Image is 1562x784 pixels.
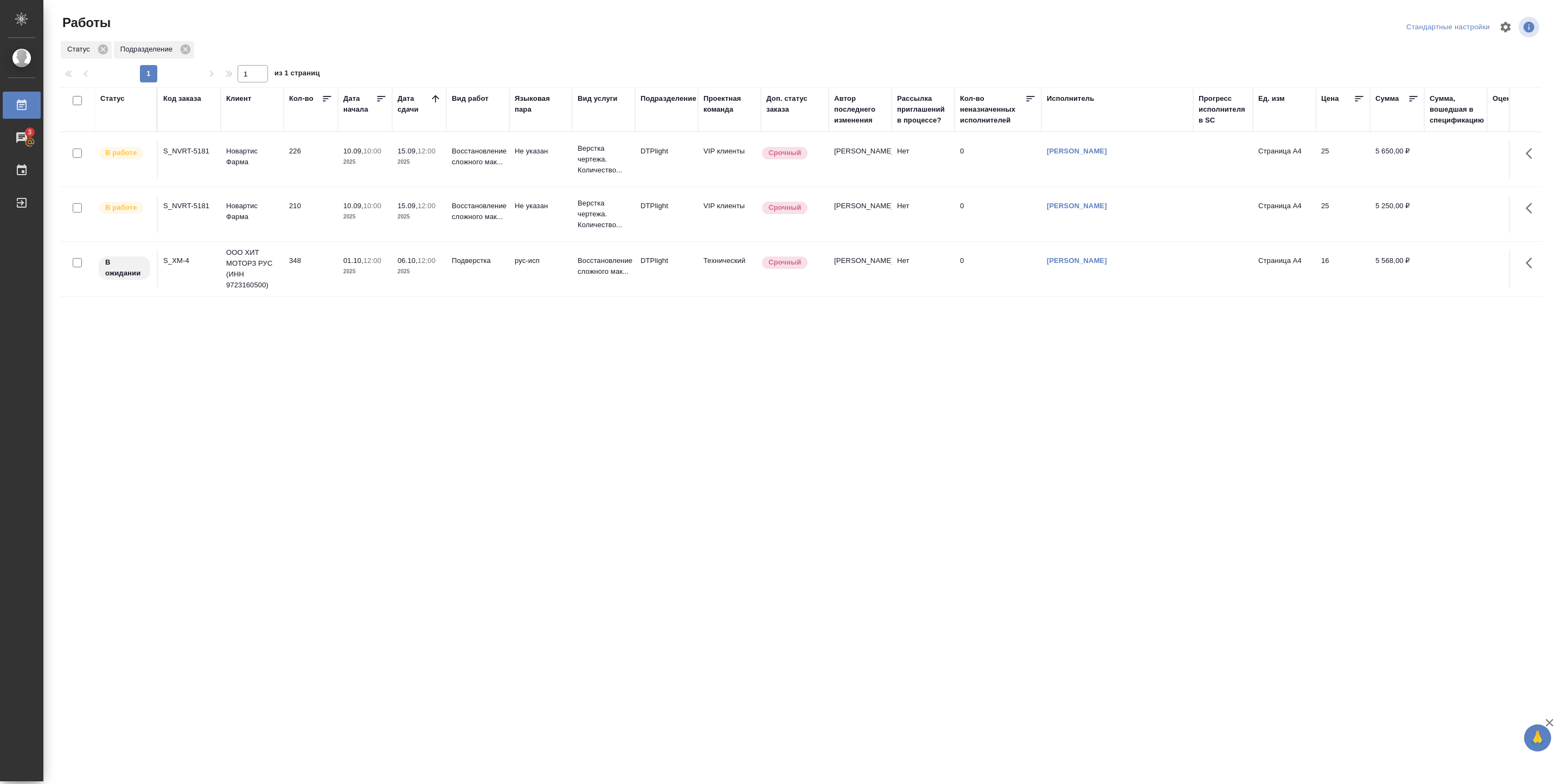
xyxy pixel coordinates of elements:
[1524,724,1551,751] button: 🙏
[769,257,801,268] p: Срочный
[98,255,151,281] div: Исполнитель назначен, приступать к работе пока рано
[289,93,313,104] div: Кол-во
[452,146,504,168] p: Восстановление сложного мак...
[284,195,338,233] td: 210
[452,93,489,104] div: Вид работ
[274,67,320,82] span: из 1 страниц
[578,93,618,104] div: Вид услуги
[363,202,381,210] p: 10:00
[98,201,151,215] div: Исполнитель выполняет работу
[105,257,144,279] p: В ожидании
[1370,195,1424,233] td: 5 250,00 ₽
[67,44,94,55] p: Статус
[418,256,436,265] p: 12:00
[398,157,441,168] p: 2025
[509,195,572,233] td: Не указан
[114,41,194,59] div: Подразделение
[226,146,278,168] p: Новартис Фарма
[698,195,761,233] td: VIP клиенты
[1258,93,1285,104] div: Ед. изм
[418,202,436,210] p: 12:00
[834,93,886,126] div: Автор последнего изменения
[226,201,278,222] p: Новартис Фарма
[1493,93,1519,104] div: Оценка
[61,41,112,59] div: Статус
[960,93,1025,126] div: Кол-во неназначенных исполнителей
[343,202,363,210] p: 10.09,
[363,147,381,155] p: 10:00
[955,140,1041,178] td: 0
[515,93,567,115] div: Языковая пара
[398,266,441,277] p: 2025
[1493,14,1519,40] span: Настроить таблицу
[698,140,761,178] td: VIP клиенты
[955,250,1041,288] td: 0
[343,147,363,155] p: 10.09,
[1316,250,1370,288] td: 16
[398,202,418,210] p: 15.09,
[120,44,176,55] p: Подразделение
[226,93,251,104] div: Клиент
[452,255,504,266] p: Подверстка
[98,146,151,160] div: Исполнитель выполняет работу
[105,202,137,213] p: В работе
[578,198,630,230] p: Верстка чертежа. Количество...
[226,247,278,291] p: ООО ХИТ МОТОРЗ РУС (ИНН 9723160500)
[829,140,892,178] td: [PERSON_NAME]
[1370,140,1424,178] td: 5 650,00 ₽
[3,124,41,151] a: 3
[1430,93,1484,126] div: Сумма, вошедшая в спецификацию
[892,195,955,233] td: Нет
[635,195,698,233] td: DTPlight
[578,255,630,277] p: Восстановление сложного мак...
[100,93,125,104] div: Статус
[1528,727,1547,749] span: 🙏
[1519,140,1545,166] button: Здесь прячутся важные кнопки
[284,140,338,178] td: 226
[1047,93,1094,104] div: Исполнитель
[1253,140,1316,178] td: Страница А4
[1047,202,1107,210] a: [PERSON_NAME]
[829,195,892,233] td: [PERSON_NAME]
[1321,93,1339,104] div: Цена
[1519,17,1541,37] span: Посмотреть информацию
[398,147,418,155] p: 15.09,
[452,201,504,222] p: Восстановление сложного мак...
[163,146,215,157] div: S_NVRT-5181
[163,255,215,266] div: S_XM-4
[284,250,338,288] td: 348
[1370,250,1424,288] td: 5 568,00 ₽
[398,93,430,115] div: Дата сдачи
[1047,147,1107,155] a: [PERSON_NAME]
[163,93,201,104] div: Код заказа
[1375,93,1399,104] div: Сумма
[343,266,387,277] p: 2025
[892,140,955,178] td: Нет
[105,147,137,158] p: В работе
[418,147,436,155] p: 12:00
[343,211,387,222] p: 2025
[21,127,38,138] span: 3
[509,140,572,178] td: Не указан
[955,195,1041,233] td: 0
[1519,250,1545,276] button: Здесь прячутся важные кнопки
[1047,256,1107,265] a: [PERSON_NAME]
[1253,195,1316,233] td: Страница А4
[769,147,801,158] p: Срочный
[343,157,387,168] p: 2025
[892,250,955,288] td: Нет
[641,93,696,104] div: Подразделение
[1199,93,1247,126] div: Прогресс исполнителя в SC
[163,201,215,211] div: S_NVRT-5181
[1253,250,1316,288] td: Страница А4
[635,250,698,288] td: DTPlight
[60,14,111,31] span: Работы
[703,93,756,115] div: Проектная команда
[343,256,363,265] p: 01.10,
[398,256,418,265] p: 06.10,
[1316,140,1370,178] td: 25
[769,202,801,213] p: Срочный
[509,250,572,288] td: рус-исп
[363,256,381,265] p: 12:00
[1404,19,1493,36] div: split button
